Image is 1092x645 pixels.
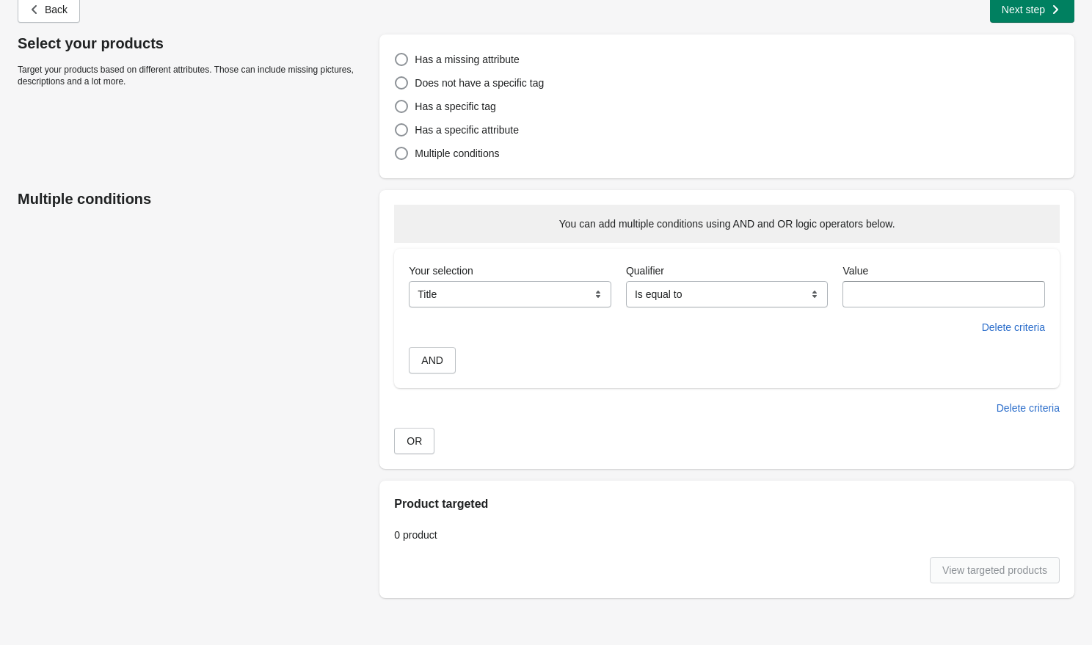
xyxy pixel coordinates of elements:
[842,265,868,277] span: Value
[1002,4,1045,15] span: Next step
[415,101,496,112] span: Has a specific tag
[415,77,544,89] span: Does not have a specific tag
[997,402,1060,414] span: Delete criteria
[18,64,365,87] p: Target your products based on different attributes. Those can include missing pictures, descripti...
[982,321,1045,333] span: Delete criteria
[626,265,664,277] span: Qualifier
[421,354,443,366] span: AND
[976,314,1051,340] button: Delete criteria
[991,395,1066,421] button: Delete criteria
[415,54,519,65] span: Has a missing attribute
[415,147,499,159] span: Multiple conditions
[409,347,456,373] button: AND
[394,495,1060,513] h2: Product targeted
[394,528,1060,542] p: 0 product
[407,435,422,447] span: OR
[394,428,434,454] button: OR
[415,124,519,136] span: Has a specific attribute
[559,216,895,231] p: You can add multiple conditions using AND and OR logic operators below.
[409,265,473,277] span: Your selection
[18,34,365,52] p: Select your products
[45,4,68,15] span: Back
[18,190,365,208] p: Multiple conditions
